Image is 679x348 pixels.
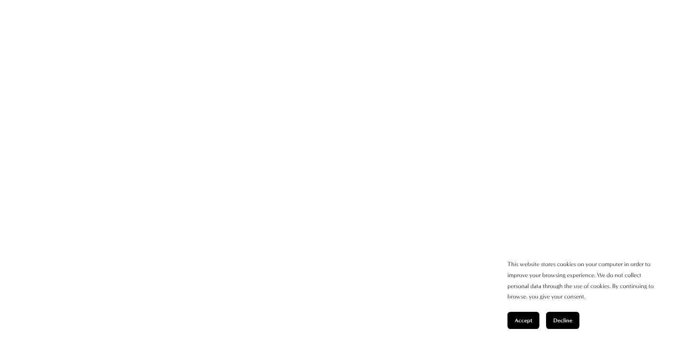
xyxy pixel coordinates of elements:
button: Accept [507,312,539,329]
p: This website stores cookies on your computer in order to improve your browsing experience. We do ... [507,259,660,302]
span: Decline [553,317,572,324]
span: Accept [515,317,532,324]
section: Cookie banner [498,249,669,338]
button: Decline [546,312,579,329]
